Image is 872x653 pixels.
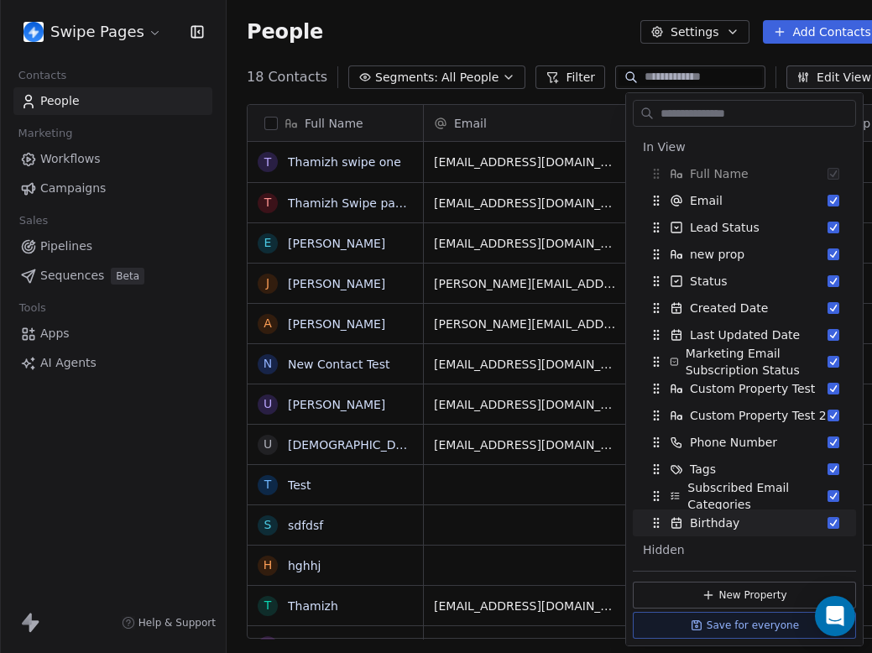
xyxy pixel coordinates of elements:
span: Sequences [40,267,104,285]
div: Created Date [633,295,856,321]
span: Contacts [11,63,74,88]
span: Beta [111,268,144,285]
div: Phone Number [633,429,856,456]
span: AI Agents [40,354,97,372]
span: People [40,92,80,110]
span: Marketing Email Subscription Status [686,345,828,379]
a: hghhj [288,559,321,572]
a: Thamizh Swipe pages [288,196,416,210]
div: Subscribed Email Categories [633,483,856,509]
span: new prop [690,246,744,263]
div: Full Name [633,160,856,187]
div: Last Updated Date [633,321,856,348]
div: U [264,436,272,453]
a: Pipelines [13,232,212,260]
a: [PERSON_NAME] [288,237,385,250]
div: Lead Status [633,214,856,241]
span: People [247,19,323,44]
div: Tags [633,456,856,483]
a: SequencesBeta [13,262,212,290]
span: Apps [40,325,70,342]
span: Pipelines [40,238,92,255]
span: [EMAIL_ADDRESS][DOMAIN_NAME] [434,356,619,373]
button: Save for everyone [633,612,856,639]
div: Birthday [633,509,856,536]
span: Marketing [11,121,80,146]
a: sdfdsf [288,519,323,532]
span: Campaigns [40,180,106,197]
span: Custom Property Test [690,380,815,397]
span: [PERSON_NAME][EMAIL_ADDRESS][PERSON_NAME][DOMAIN_NAME] [434,316,619,332]
a: [PERSON_NAME] [288,398,385,411]
button: Swipe Pages [20,18,165,46]
span: [EMAIL_ADDRESS][DOMAIN_NAME] [434,396,619,413]
span: Full Name [690,165,749,182]
span: [EMAIL_ADDRESS][DOMAIN_NAME] [434,436,619,453]
a: New Contact Test [288,358,389,371]
span: Last Updated Date [690,326,800,343]
span: [EMAIL_ADDRESS][DOMAIN_NAME][PERSON_NAME] [434,235,619,252]
a: Test [288,478,311,492]
div: s [264,516,272,534]
a: Help & Support [122,616,216,629]
div: Marketing Email Subscription Status [633,348,856,375]
a: Workflows [13,145,212,173]
span: Sales [12,208,55,233]
span: Email [690,192,723,209]
span: Segments: [375,69,438,86]
span: [EMAIL_ADDRESS][DOMAIN_NAME] [434,598,619,614]
span: Custom Property Test 2 [690,407,827,424]
div: T [264,194,272,212]
a: People [13,87,212,115]
span: Status [690,273,728,290]
div: T [264,476,272,494]
span: [PERSON_NAME][EMAIL_ADDRESS][DOMAIN_NAME] [434,275,619,292]
span: Email [454,115,487,132]
a: [EMAIL_ADDRESS][DOMAIN_NAME] [288,640,493,653]
a: Campaigns [13,175,212,202]
div: Custom Property Test [633,375,856,402]
div: J [266,274,269,292]
div: T [264,597,272,614]
a: AI Agents [13,349,212,377]
div: Status [633,268,856,295]
div: h [264,556,273,574]
div: grid [248,142,424,640]
div: Custom Property Test 2 [633,402,856,429]
div: Email [424,105,629,141]
span: Birthday [690,515,739,531]
a: [DEMOGRAPHIC_DATA] [288,438,421,452]
div: Full Name [248,105,423,141]
span: Phone Number [690,434,777,451]
a: [PERSON_NAME] [288,317,385,331]
span: [EMAIL_ADDRESS][DOMAIN_NAME] [434,195,619,212]
span: Subscribed Email Categories [687,479,828,513]
div: A [264,315,272,332]
div: T [264,154,272,171]
span: [EMAIL_ADDRESS][DOMAIN_NAME] [434,154,619,170]
div: Hidden [643,541,846,558]
a: Thamizh swipe one [288,155,401,169]
div: U [264,395,272,413]
a: Apps [13,320,212,347]
div: E [264,234,272,252]
span: Full Name [305,115,363,132]
span: Created Date [690,300,768,316]
img: user_01J93QE9VH11XXZQZDP4TWZEES.jpg [23,22,44,42]
span: All People [441,69,499,86]
a: Thamizh [288,599,338,613]
span: Lead Status [690,219,760,236]
span: 18 Contacts [247,67,327,87]
div: Email [633,187,856,214]
span: Help & Support [138,616,216,629]
span: Tags [690,461,716,478]
span: Workflows [40,150,101,168]
div: In View [643,138,846,155]
span: Tools [12,295,53,321]
button: Filter [535,65,605,89]
div: Open Intercom Messenger [815,596,855,636]
button: Settings [640,20,749,44]
div: N [264,355,272,373]
button: New Property [633,582,856,609]
div: new prop [633,241,856,268]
